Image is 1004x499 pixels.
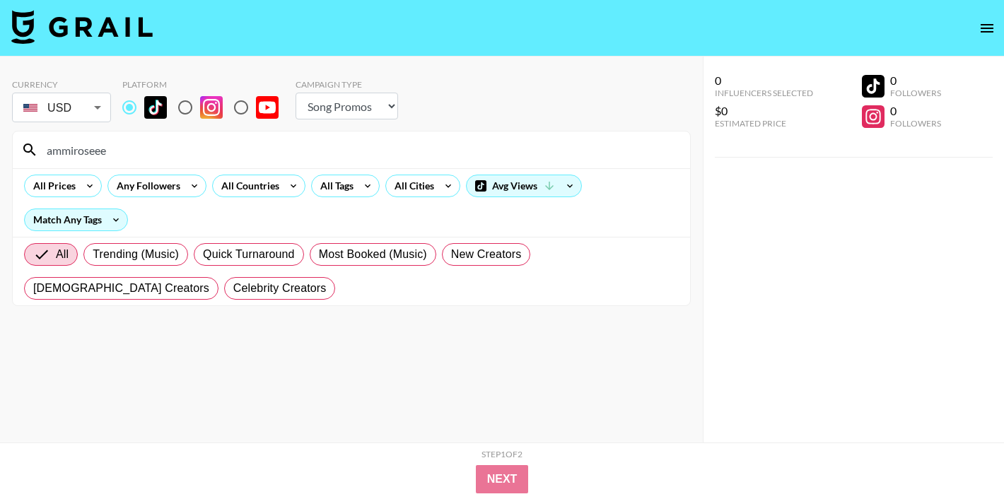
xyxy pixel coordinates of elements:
[973,14,1001,42] button: open drawer
[203,246,295,263] span: Quick Turnaround
[108,175,183,196] div: Any Followers
[467,175,581,196] div: Avg Views
[256,96,279,119] img: YouTube
[56,246,69,263] span: All
[25,175,78,196] div: All Prices
[122,79,290,90] div: Platform
[890,88,941,98] div: Followers
[715,74,813,88] div: 0
[33,280,209,297] span: [DEMOGRAPHIC_DATA] Creators
[11,10,153,44] img: Grail Talent
[715,88,813,98] div: Influencers Selected
[715,118,813,129] div: Estimated Price
[715,104,813,118] div: $0
[15,95,108,120] div: USD
[386,175,437,196] div: All Cities
[200,96,223,119] img: Instagram
[476,465,529,493] button: Next
[213,175,282,196] div: All Countries
[451,246,522,263] span: New Creators
[933,428,987,482] iframe: Drift Widget Chat Controller
[25,209,127,230] div: Match Any Tags
[312,175,356,196] div: All Tags
[93,246,179,263] span: Trending (Music)
[481,449,523,459] div: Step 1 of 2
[319,246,427,263] span: Most Booked (Music)
[890,118,941,129] div: Followers
[12,79,111,90] div: Currency
[144,96,167,119] img: TikTok
[38,139,682,161] input: Search by User Name
[890,74,941,88] div: 0
[233,280,327,297] span: Celebrity Creators
[890,104,941,118] div: 0
[296,79,398,90] div: Campaign Type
